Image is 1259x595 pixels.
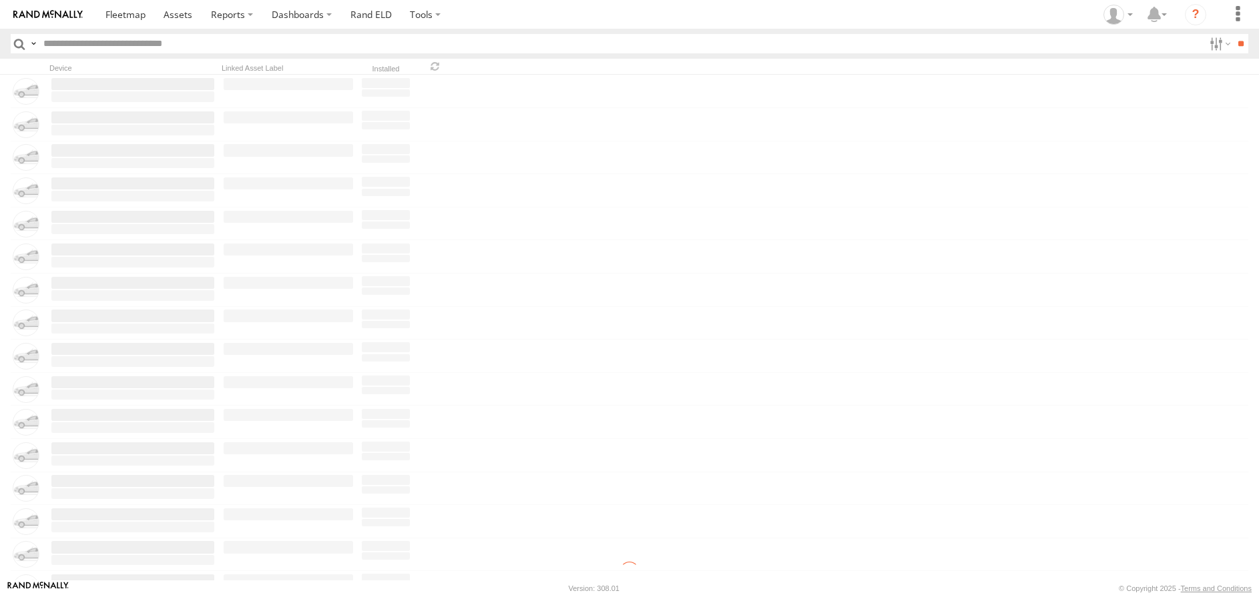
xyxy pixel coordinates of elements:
[7,582,69,595] a: Visit our Website
[1204,34,1233,53] label: Search Filter Options
[1119,584,1252,592] div: © Copyright 2025 -
[222,63,355,73] div: Linked Asset Label
[360,66,411,73] div: Installed
[49,63,216,73] div: Device
[1181,584,1252,592] a: Terms and Conditions
[1185,4,1206,25] i: ?
[28,34,39,53] label: Search Query
[569,584,619,592] div: Version: 308.01
[13,10,83,19] img: rand-logo.svg
[1099,5,1138,25] div: Alyssa Senesac
[427,60,443,73] span: Refresh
